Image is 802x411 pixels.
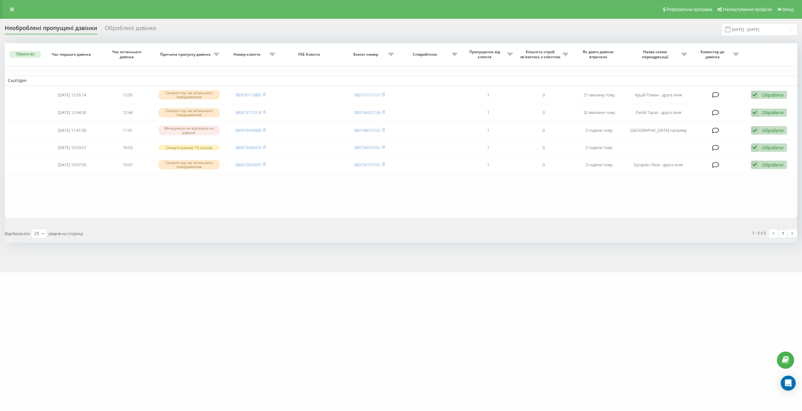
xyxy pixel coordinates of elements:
[762,145,784,151] div: Обробити
[354,92,380,98] a: 380737012137
[354,145,380,150] a: 380736972552
[461,104,516,121] td: 1
[762,110,784,116] div: Обробити
[5,76,797,85] td: Сьогодні
[100,87,155,103] td: 12:55
[159,90,220,100] div: Скинуто під час вітального повідомлення
[516,87,571,103] td: 0
[400,52,451,57] span: Співробітник
[235,127,261,133] a: 380979506889
[627,87,690,103] td: Куцій Роман - друга лінія
[516,140,571,155] td: 0
[345,52,388,57] span: Бізнес номер
[571,104,627,121] td: 32 хвилини тому
[516,122,571,139] td: 0
[627,104,690,121] td: Рапій Тарас - друга лінія
[100,104,155,121] td: 12:44
[519,49,563,59] span: Кількість спроб зв'язатись з клієнтом
[9,51,41,58] button: Обрати всі
[50,52,94,57] span: Час першого дзвінка
[461,140,516,155] td: 1
[464,49,507,59] span: Пропущених від клієнта
[159,52,214,57] span: Причина пропуску дзвінка
[226,52,269,57] span: Номер клієнта
[284,52,336,57] span: ПІБ Клієнта
[461,157,516,173] td: 1
[235,145,261,150] a: 380673406926
[100,140,155,155] td: 10:53
[781,376,796,391] div: Open Intercom Messenger
[516,157,571,173] td: 0
[516,104,571,121] td: 0
[762,92,784,98] div: Обробити
[783,7,794,12] span: Вихід
[235,92,261,98] a: 380676715885
[44,122,100,139] td: [DATE] 11:41:00
[159,145,220,150] div: Скинуто раніше 10 секунд
[159,108,220,117] div: Скинуто під час вітального повідомлення
[571,122,627,139] td: 2 години тому
[159,126,220,135] div: Менеджери не відповіли на дзвінок
[105,25,156,34] div: Оброблені дзвінки
[571,157,627,173] td: 3 години тому
[752,230,766,236] div: 1 - 5 з 5
[44,140,100,155] td: [DATE] 10:53:57
[630,49,681,59] span: Назва схеми переадресації
[354,162,380,167] a: 380739772141
[44,104,100,121] td: [DATE] 12:44:30
[159,160,220,169] div: Скинуто під час вітального повідомлення
[762,162,784,168] div: Обробити
[235,110,261,115] a: 380673713318
[627,157,690,173] td: Бугарин Леся - друга лінія
[461,87,516,103] td: 1
[666,7,712,12] span: Реферальна програма
[723,7,772,12] span: Налаштування профілю
[105,49,149,59] span: Час останнього дзвінка
[5,231,30,236] span: Відображати
[34,230,39,237] div: 25
[235,162,261,167] a: 380672654097
[762,127,784,133] div: Обробити
[5,25,97,34] div: Необроблені пропущені дзвінки
[461,122,516,139] td: 1
[571,87,627,103] td: 21 хвилину тому
[627,122,690,139] td: [GEOGRAPHIC_DATA] напряму
[44,157,100,173] td: [DATE] 10:07:05
[354,127,380,133] a: 380738672552
[100,157,155,173] td: 10:07
[693,49,733,59] span: Коментар до дзвінка
[44,87,100,103] td: [DATE] 12:55:14
[49,231,83,236] span: рядків на сторінці
[100,122,155,139] td: 11:41
[571,140,627,155] td: 2 години тому
[354,110,380,115] a: 380734422136
[577,49,621,59] span: Як довго дзвінок втрачено
[778,229,788,238] a: 1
